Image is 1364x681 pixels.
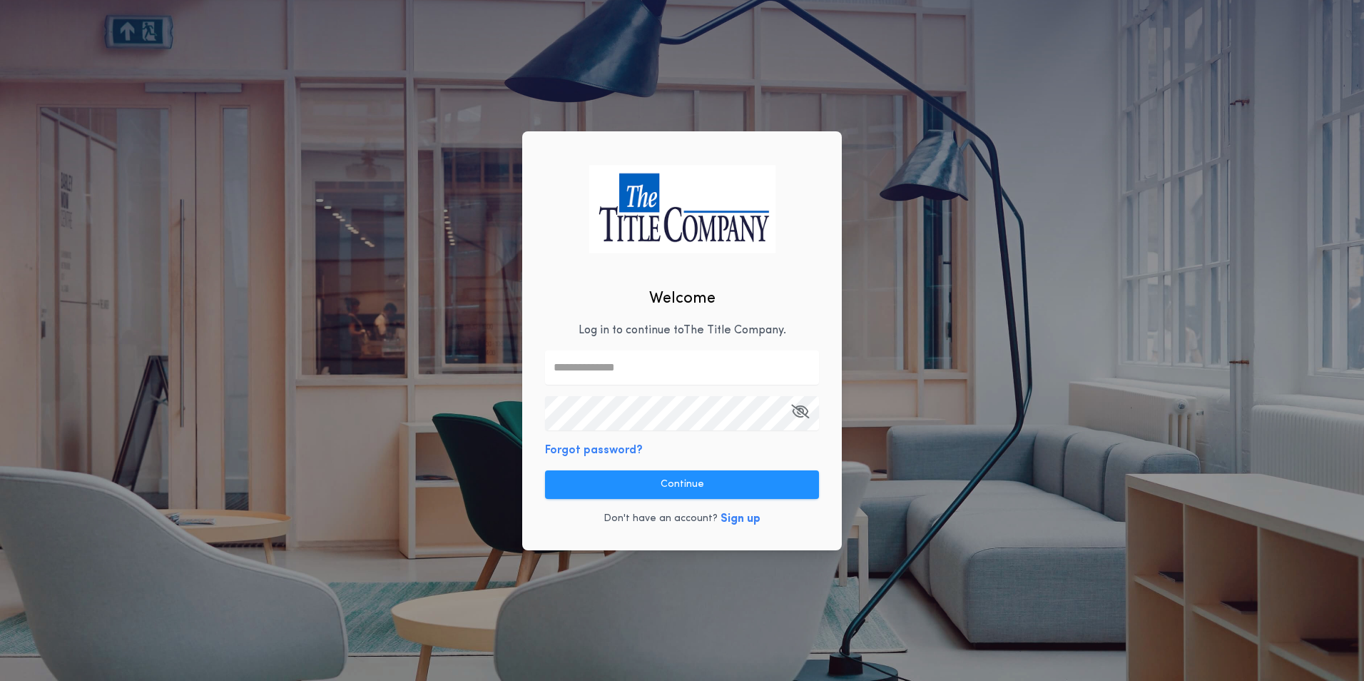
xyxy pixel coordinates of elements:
[579,322,786,339] p: Log in to continue to The Title Company .
[649,287,716,311] h2: Welcome
[545,442,643,459] button: Forgot password?
[604,512,718,526] p: Don't have an account?
[721,510,760,528] button: Sign up
[589,165,775,253] img: logo
[545,470,819,499] button: Continue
